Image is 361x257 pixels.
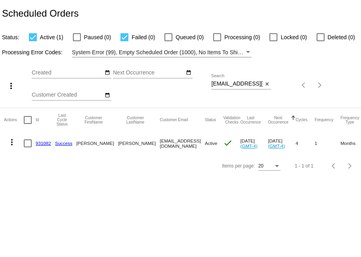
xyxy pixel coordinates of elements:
[105,70,110,76] mat-icon: date_range
[296,132,315,155] mat-cell: 4
[32,70,103,76] input: Created
[211,81,263,87] input: Search
[281,32,307,42] span: Locked (0)
[223,138,233,148] mat-icon: check
[263,80,271,88] button: Clear
[118,116,153,124] button: Change sorting for CustomerLastName
[176,32,204,42] span: Queued (0)
[2,49,63,55] span: Processing Error Codes:
[132,32,155,42] span: Failed (0)
[295,163,313,169] div: 1 - 1 of 1
[268,116,288,124] button: Change sorting for NextOccurrenceUtc
[6,81,16,91] mat-icon: more_vert
[118,132,160,155] mat-cell: [PERSON_NAME]
[315,118,333,122] button: Change sorting for Frequency
[205,141,218,146] span: Active
[340,116,359,124] button: Change sorting for FrequencyType
[264,81,270,88] mat-icon: close
[84,32,111,42] span: Paused (0)
[7,137,17,147] mat-icon: more_vert
[36,141,51,146] a: 931082
[241,143,258,148] a: (GMT-4)
[224,32,260,42] span: Processing (0)
[40,32,63,42] span: Active (1)
[342,158,358,174] button: Next page
[186,70,191,76] mat-icon: date_range
[222,163,255,169] div: Items per page:
[2,8,78,19] h2: Scheduled Orders
[296,77,312,93] button: Previous page
[32,92,103,98] input: Customer Created
[160,132,205,155] mat-cell: [EMAIL_ADDRESS][DOMAIN_NAME]
[76,116,111,124] button: Change sorting for CustomerFirstName
[36,118,39,122] button: Change sorting for Id
[113,70,184,76] input: Next Occurrence
[76,132,118,155] mat-cell: [PERSON_NAME]
[160,118,188,122] button: Change sorting for CustomerEmail
[241,116,261,124] button: Change sorting for LastOccurrenceUtc
[268,143,285,148] a: (GMT-4)
[4,108,24,132] mat-header-cell: Actions
[296,118,308,122] button: Change sorting for Cycles
[105,92,110,99] mat-icon: date_range
[223,108,240,132] mat-header-cell: Validation Checks
[258,163,264,169] span: 20
[55,113,69,126] button: Change sorting for LastProcessingCycleId
[72,48,252,57] mat-select: Filter by Processing Error Codes
[241,132,268,155] mat-cell: [DATE]
[205,118,216,122] button: Change sorting for Status
[2,34,19,40] span: Status:
[315,132,340,155] mat-cell: 1
[312,77,328,93] button: Next page
[326,158,342,174] button: Previous page
[258,164,281,169] mat-select: Items per page:
[268,132,296,155] mat-cell: [DATE]
[55,141,73,146] a: Success
[328,32,355,42] span: Deleted (0)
